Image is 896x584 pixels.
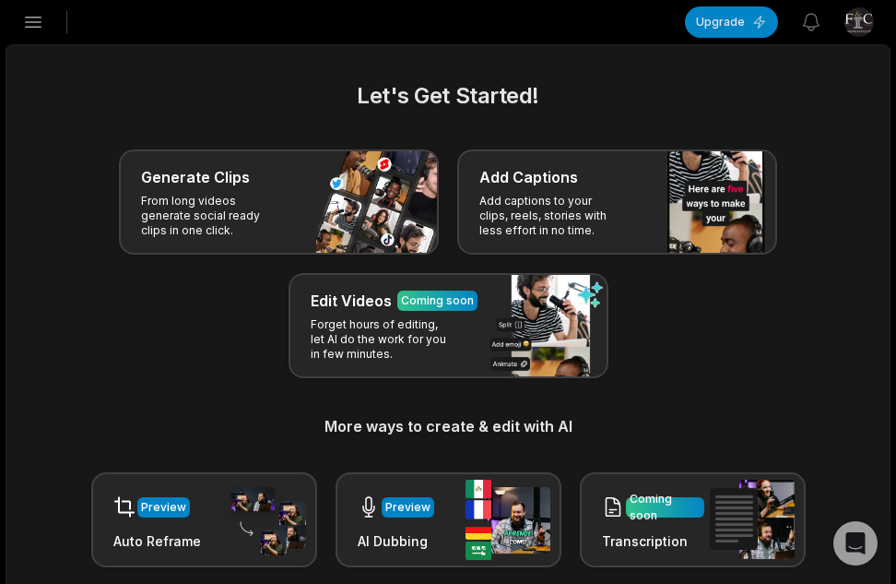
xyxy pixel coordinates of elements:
h3: More ways to create & edit with AI [29,415,867,437]
h3: Edit Videos [311,290,392,312]
p: From long videos generate social ready clips in one click. [141,194,284,238]
h2: Let's Get Started! [29,79,867,113]
img: auto_reframe.png [221,484,306,556]
div: Coming soon [630,491,701,524]
h3: Generate Clips [141,166,250,188]
h3: Add Captions [479,166,578,188]
img: ai_dubbing.png [466,480,550,560]
h3: Auto Reframe [113,531,201,551]
div: Preview [385,499,430,516]
div: Coming soon [401,292,474,309]
h3: AI Dubbing [358,531,434,551]
div: Preview [141,499,186,516]
p: Forget hours of editing, let AI do the work for you in few minutes. [311,317,454,362]
img: transcription.png [710,480,795,559]
h3: Transcription [602,531,704,551]
div: Open Intercom Messenger [833,521,878,566]
button: Upgrade [685,6,778,38]
p: Add captions to your clips, reels, stories with less effort in no time. [479,194,622,238]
